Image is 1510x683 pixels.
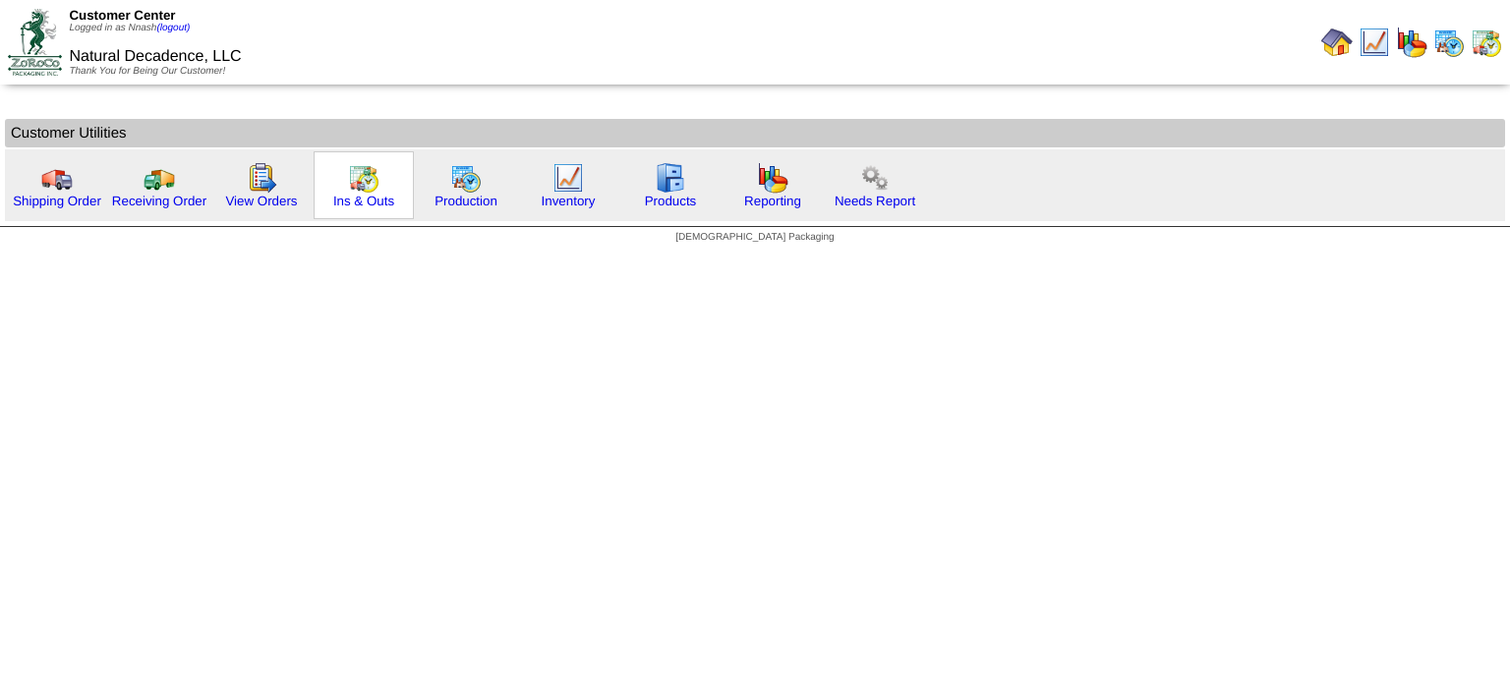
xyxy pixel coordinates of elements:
[1396,27,1427,58] img: graph.gif
[757,162,788,194] img: graph.gif
[69,23,190,33] span: Logged in as Nnash
[675,232,834,243] span: [DEMOGRAPHIC_DATA] Packaging
[859,162,891,194] img: workflow.png
[450,162,482,194] img: calendarprod.gif
[348,162,379,194] img: calendarinout.gif
[8,9,62,75] img: ZoRoCo_Logo(Green%26Foil)%20jpg.webp
[1433,27,1465,58] img: calendarprod.gif
[333,194,394,208] a: Ins & Outs
[112,194,206,208] a: Receiving Order
[225,194,297,208] a: View Orders
[144,162,175,194] img: truck2.gif
[435,194,497,208] a: Production
[655,162,686,194] img: cabinet.gif
[1471,27,1502,58] img: calendarinout.gif
[645,194,697,208] a: Products
[13,194,101,208] a: Shipping Order
[835,194,915,208] a: Needs Report
[542,194,596,208] a: Inventory
[744,194,801,208] a: Reporting
[1321,27,1353,58] img: home.gif
[69,48,241,65] span: Natural Decadence, LLC
[5,119,1505,147] td: Customer Utilities
[41,162,73,194] img: truck.gif
[552,162,584,194] img: line_graph.gif
[69,8,175,23] span: Customer Center
[156,23,190,33] a: (logout)
[69,66,225,77] span: Thank You for Being Our Customer!
[1359,27,1390,58] img: line_graph.gif
[246,162,277,194] img: workorder.gif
